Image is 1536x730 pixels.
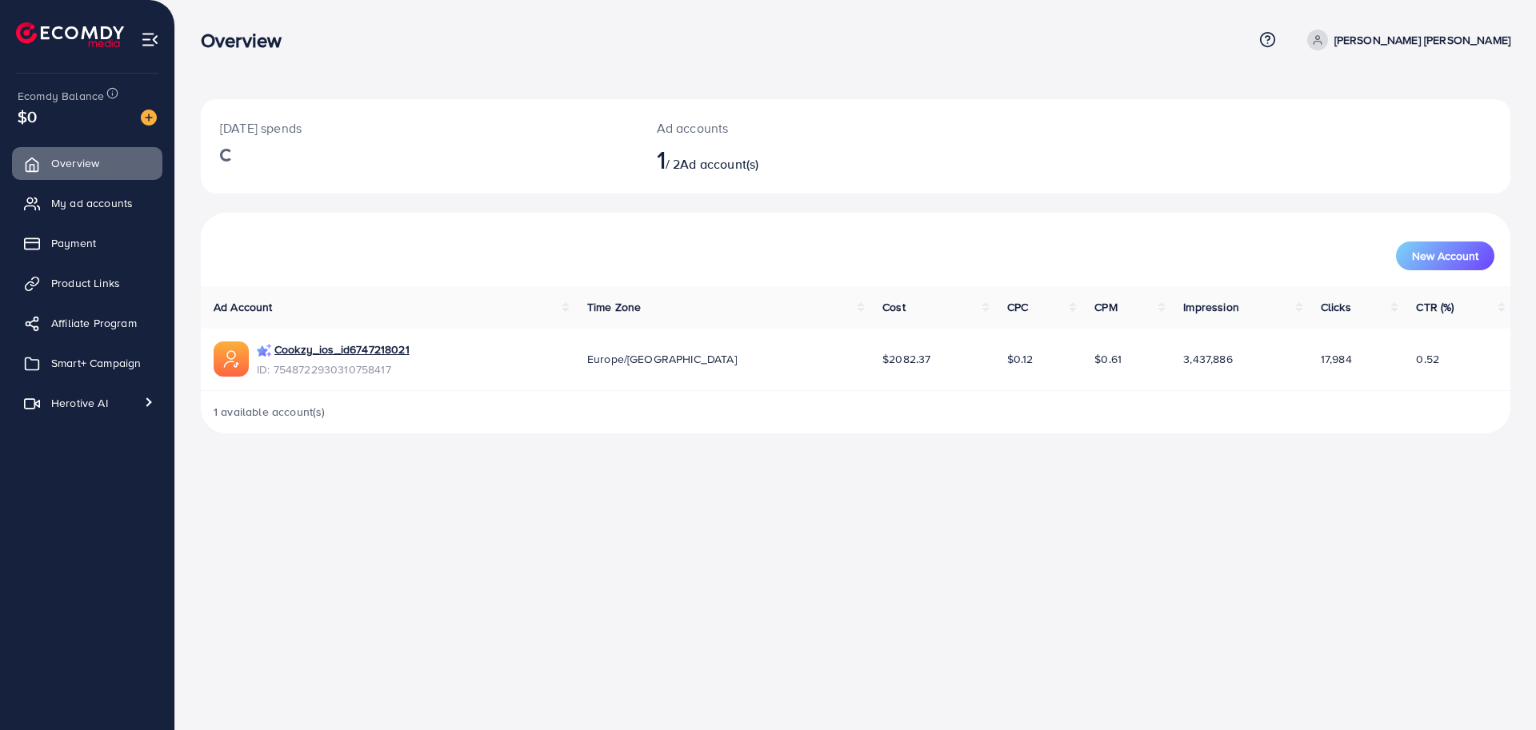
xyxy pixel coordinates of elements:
[12,147,162,179] a: Overview
[51,315,137,331] span: Affiliate Program
[1321,351,1352,367] span: 17,984
[587,299,641,315] span: Time Zone
[657,144,946,174] h2: / 2
[12,387,162,419] a: Herotive AI
[1007,299,1028,315] span: CPC
[214,404,326,420] span: 1 available account(s)
[1094,299,1117,315] span: CPM
[680,155,758,173] span: Ad account(s)
[141,30,159,49] img: menu
[12,187,162,219] a: My ad accounts
[214,341,249,377] img: ic-ads-acc.e4c84228.svg
[214,299,273,315] span: Ad Account
[12,267,162,299] a: Product Links
[18,105,37,128] span: $0
[220,118,618,138] p: [DATE] spends
[1416,351,1439,367] span: 0.52
[257,344,271,358] img: campaign smart+
[1416,299,1454,315] span: CTR (%)
[1412,250,1478,261] span: New Account
[16,22,124,47] img: logo
[12,227,162,259] a: Payment
[51,155,99,171] span: Overview
[882,351,930,367] span: $2082.37
[257,361,410,377] span: ID: 7548722930310758417
[201,29,294,52] h3: Overview
[18,88,104,104] span: Ecomdy Balance
[274,341,410,357] a: Cookzy_ios_id6747218021
[51,355,141,371] span: Smart+ Campaign
[657,118,946,138] p: Ad accounts
[657,141,666,178] span: 1
[1094,351,1122,367] span: $0.61
[1183,299,1239,315] span: Impression
[1301,30,1510,50] a: [PERSON_NAME] [PERSON_NAME]
[51,195,133,211] span: My ad accounts
[141,110,157,126] img: image
[1007,351,1034,367] span: $0.12
[587,351,737,367] span: Europe/[GEOGRAPHIC_DATA]
[12,347,162,379] a: Smart+ Campaign
[1321,299,1351,315] span: Clicks
[1183,351,1232,367] span: 3,437,886
[1334,30,1510,50] p: [PERSON_NAME] [PERSON_NAME]
[51,275,120,291] span: Product Links
[51,235,96,251] span: Payment
[882,299,906,315] span: Cost
[1396,241,1494,270] button: New Account
[51,395,108,411] span: Herotive AI
[12,307,162,339] a: Affiliate Program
